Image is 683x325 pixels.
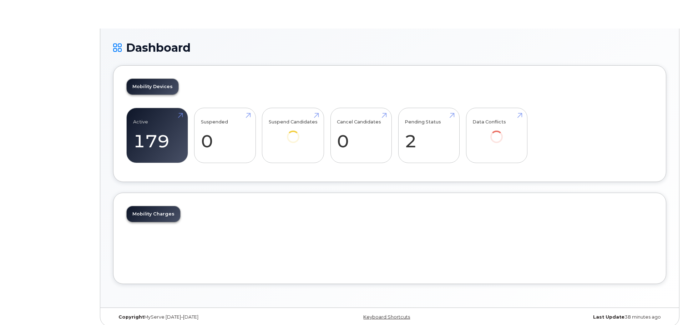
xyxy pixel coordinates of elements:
[593,314,624,320] strong: Last Update
[201,112,249,159] a: Suspended 0
[118,314,144,320] strong: Copyright
[482,314,666,320] div: 38 minutes ago
[363,314,410,320] a: Keyboard Shortcuts
[113,41,666,54] h1: Dashboard
[127,206,180,222] a: Mobility Charges
[405,112,453,159] a: Pending Status 2
[472,112,521,153] a: Data Conflicts
[127,79,178,95] a: Mobility Devices
[337,112,385,159] a: Cancel Candidates 0
[133,112,181,159] a: Active 179
[113,314,298,320] div: MyServe [DATE]–[DATE]
[269,112,318,153] a: Suspend Candidates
